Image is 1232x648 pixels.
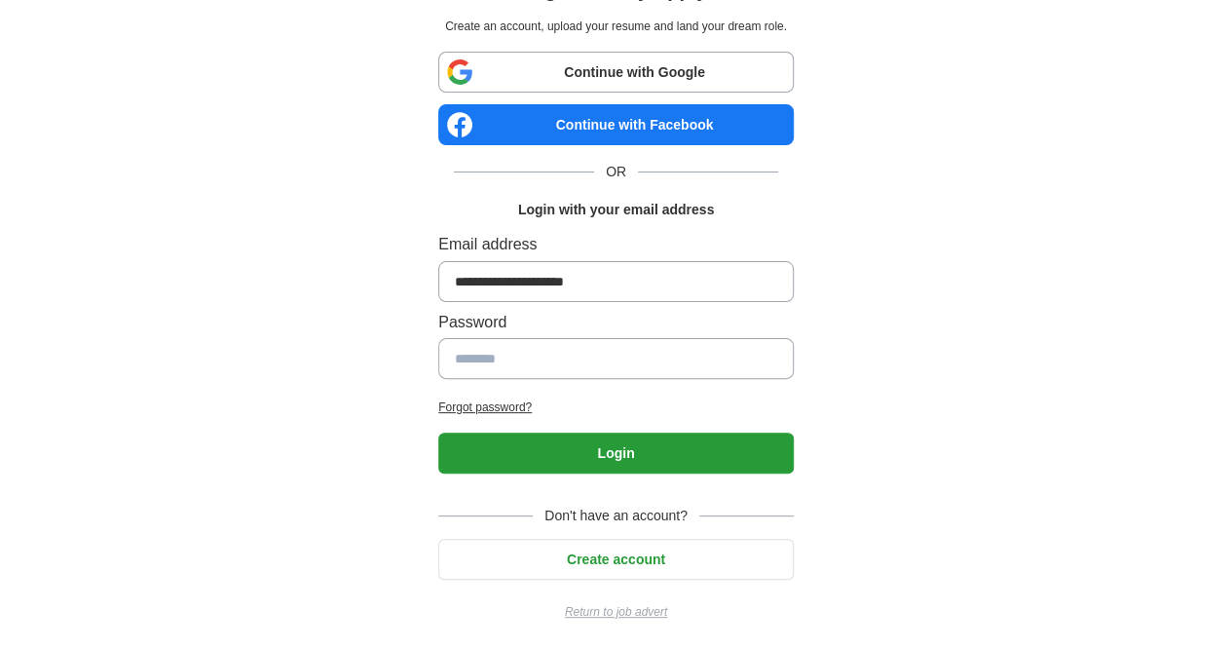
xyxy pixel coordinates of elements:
[438,399,794,417] a: Forgot password?
[438,539,794,580] button: Create account
[438,104,794,145] a: Continue with Facebook
[438,433,794,474] button: Login
[438,603,794,622] a: Return to job advert
[438,52,794,93] a: Continue with Google
[438,310,794,335] label: Password
[533,505,699,526] span: Don't have an account?
[438,552,794,567] a: Create account
[438,232,794,257] label: Email address
[442,18,790,36] p: Create an account, upload your resume and land your dream role.
[518,199,714,220] h1: Login with your email address
[594,161,638,182] span: OR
